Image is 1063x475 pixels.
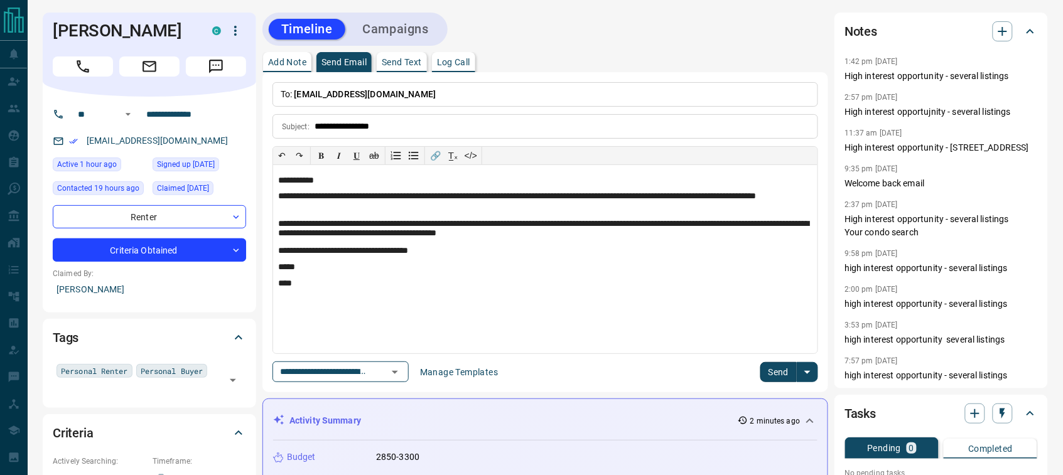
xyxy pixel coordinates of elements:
div: Tasks [844,398,1038,429]
span: Personal Renter [61,365,128,377]
button: 𝐔 [348,147,365,164]
p: 2 minutes ago [750,415,800,427]
button: Timeline [269,19,345,40]
p: To: [272,82,818,107]
p: Budget [287,451,316,464]
div: Tags [53,323,246,353]
h1: [PERSON_NAME] [53,21,193,41]
p: Send Email [321,58,367,67]
p: high interest opportunity - several listings [844,369,1038,382]
p: Welcome back email [844,177,1038,190]
p: Actively Searching: [53,456,146,467]
div: split button [760,362,819,382]
p: High interest opportujnity - several listings [844,105,1038,119]
s: ab [369,151,379,161]
p: Pending [868,444,902,452]
span: Active 1 hour ago [57,158,117,171]
div: Criteria [53,418,246,448]
p: 2:37 pm [DATE] [844,200,898,209]
p: Timeframe: [153,456,246,467]
p: Log Call [437,58,470,67]
p: 9:35 pm [DATE] [844,164,898,173]
div: Mon Aug 18 2025 [53,157,146,175]
div: Notes [844,16,1038,46]
h2: Tags [53,328,78,348]
span: Email [119,56,180,77]
button: Send [760,362,797,382]
button: </> [462,147,480,164]
p: high interest opportunity - several listings [844,297,1038,311]
div: Tue Jan 11 2022 [153,157,246,175]
button: 𝑰 [330,147,348,164]
div: condos.ca [212,26,221,35]
button: ↷ [291,147,308,164]
h2: Notes [844,21,877,41]
p: high interest opportunity - several listings [844,262,1038,275]
p: 11:37 am [DATE] [844,129,902,137]
button: 🔗 [427,147,445,164]
p: 1:42 pm [DATE] [844,57,898,66]
span: Claimed [DATE] [157,182,209,195]
button: 𝐁 [313,147,330,164]
p: high interest opportunity several listings [844,333,1038,346]
button: ab [365,147,383,164]
span: Personal Buyer [141,365,203,377]
span: Signed up [DATE] [157,158,215,171]
p: Claimed By: [53,268,246,279]
p: Subject: [282,121,310,132]
p: Send Text [382,58,422,67]
button: Manage Templates [413,362,505,382]
p: Activity Summary [289,414,361,427]
p: High interest opportunity - several listings [844,70,1038,83]
div: Sun Aug 17 2025 [53,181,146,199]
p: 9:58 pm [DATE] [844,249,898,258]
h2: Criteria [53,423,94,443]
button: Open [121,107,136,122]
button: T̲ₓ [445,147,462,164]
div: Activity Summary2 minutes ago [273,409,817,432]
p: 2:00 pm [DATE] [844,285,898,294]
button: Open [224,371,242,389]
p: 2:57 pm [DATE] [844,93,898,102]
p: 0 [909,444,914,452]
span: 𝐔 [353,151,360,161]
button: Open [386,363,404,381]
span: Contacted 19 hours ago [57,182,139,195]
button: Campaigns [350,19,441,40]
button: Numbered list [387,147,405,164]
button: ↶ [273,147,291,164]
p: Add Note [268,58,306,67]
span: Call [53,56,113,77]
p: High interest opportunity - several listings Your condo search [844,213,1038,239]
p: 3:53 pm [DATE] [844,321,898,329]
button: Bullet list [405,147,423,164]
span: Message [186,56,246,77]
p: [PERSON_NAME] [53,279,246,300]
p: Completed [968,444,1013,453]
p: 7:57 pm [DATE] [844,356,898,365]
p: 2850-3300 [376,451,419,464]
svg: Email Verified [69,137,78,146]
div: Renter [53,205,246,228]
div: Criteria Obtained [53,238,246,262]
span: [EMAIL_ADDRESS][DOMAIN_NAME] [294,89,436,99]
a: [EMAIL_ADDRESS][DOMAIN_NAME] [87,136,229,146]
h2: Tasks [844,403,876,424]
p: High interest opportunity - [STREET_ADDRESS] [844,141,1038,154]
div: Tue Jan 11 2022 [153,181,246,199]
